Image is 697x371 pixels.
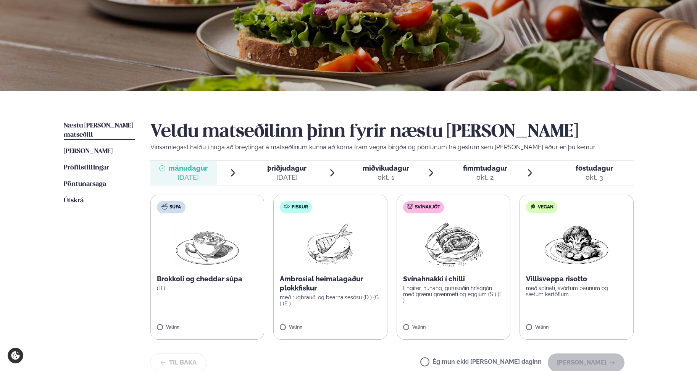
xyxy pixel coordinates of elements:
[363,173,409,182] div: okt. 1
[168,173,208,182] div: [DATE]
[415,204,440,210] span: Svínakjöt
[64,196,84,205] a: Útskrá
[64,121,135,140] a: Næstu [PERSON_NAME] matseðill
[403,274,504,284] p: Svínahnakki í chilli
[526,274,627,284] p: Villisveppa risotto
[150,143,634,152] p: Vinsamlegast hafðu í huga að breytingar á matseðlinum kunna að koma fram vegna birgða og pöntunum...
[363,164,409,172] span: miðvikudagur
[403,285,504,303] p: Engifer, hunang, gufusoðin hrísgrjón með grænu grænmeti og eggjum (S ) (E )
[419,219,487,268] img: Pork-Meat.png
[463,164,507,172] span: fimmtudagur
[526,285,627,297] p: með spínati, svörtum baunum og sætum kartöflum
[543,219,610,268] img: Vegan.png
[150,121,634,143] h2: Veldu matseðilinn þinn fyrir næstu [PERSON_NAME]
[157,285,258,291] p: (D )
[292,204,308,210] span: Fiskur
[306,219,355,268] img: fish.png
[64,197,84,204] span: Útskrá
[64,163,109,173] a: Prófílstillingar
[161,203,168,210] img: soup.svg
[64,147,113,156] a: [PERSON_NAME]
[576,164,613,172] span: föstudagur
[280,274,381,293] p: Ambrosial heimalagaður plokkfiskur
[576,173,613,182] div: okt. 3
[169,204,181,210] span: Súpa
[174,219,241,268] img: Soup.png
[267,164,307,172] span: þriðjudagur
[157,274,258,284] p: Brokkolí og cheddar súpa
[267,173,307,182] div: [DATE]
[64,181,106,187] span: Pöntunarsaga
[8,348,23,363] a: Cookie settings
[64,148,113,155] span: [PERSON_NAME]
[280,294,381,306] p: með rúgbrauði og bearnaisesósu (D ) (G ) (E )
[463,173,507,182] div: okt. 2
[538,204,553,210] span: Vegan
[407,203,413,210] img: pork.svg
[64,165,109,171] span: Prófílstillingar
[64,123,133,138] span: Næstu [PERSON_NAME] matseðill
[284,203,290,210] img: fish.svg
[168,164,208,172] span: mánudagur
[530,203,536,210] img: Vegan.svg
[64,180,106,189] a: Pöntunarsaga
